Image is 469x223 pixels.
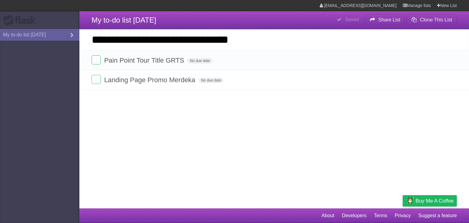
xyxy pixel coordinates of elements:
label: Done [92,55,101,64]
div: Flask [3,15,40,26]
a: About [322,210,334,221]
span: No due date [187,58,212,64]
a: Suggest a feature [418,210,457,221]
img: Buy me a coffee [406,196,414,206]
span: Buy me a coffee [416,196,454,206]
span: My to-do list [DATE] [92,16,156,24]
button: Clone This List [406,14,457,25]
b: Saved [345,17,359,22]
span: Pain Point Tour Title GRTS [104,57,186,64]
span: No due date [199,78,224,83]
button: Share List [365,14,405,25]
b: Clone This List [420,17,452,22]
a: Developers [342,210,366,221]
b: Share List [378,17,400,22]
a: Buy me a coffee [403,195,457,207]
a: Terms [374,210,387,221]
span: Landing Page Promo Merdeka [104,76,197,84]
a: Privacy [395,210,411,221]
label: Done [92,75,101,84]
